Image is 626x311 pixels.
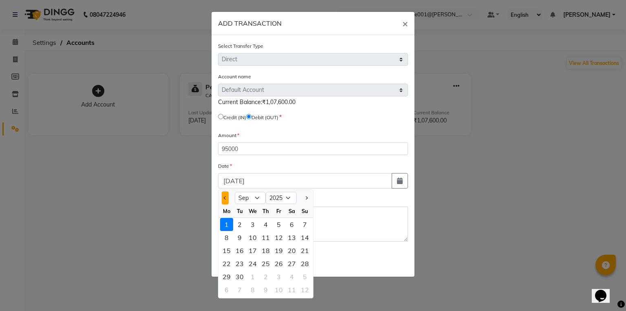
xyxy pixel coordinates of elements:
div: 13 [285,231,298,244]
div: 19 [272,244,285,257]
div: 29 [220,270,233,283]
div: Thursday, October 2, 2025 [259,270,272,283]
div: 14 [298,231,311,244]
div: 5 [272,218,285,231]
div: 15 [220,244,233,257]
div: Tuesday, September 30, 2025 [233,270,246,283]
div: 25 [259,257,272,270]
div: 20 [285,244,298,257]
div: 1 [246,270,259,283]
label: Select Transfer Type [218,42,263,50]
div: 4 [259,218,272,231]
div: Su [298,204,311,218]
div: 8 [246,283,259,296]
div: 28 [298,257,311,270]
div: Monday, September 15, 2025 [220,244,233,257]
div: 5 [298,270,311,283]
div: Tu [233,204,246,218]
div: Tuesday, September 16, 2025 [233,244,246,257]
div: Monday, October 6, 2025 [220,283,233,296]
div: 7 [233,283,246,296]
div: 23 [233,257,246,270]
div: 11 [285,283,298,296]
div: 22 [220,257,233,270]
div: Friday, September 5, 2025 [272,218,285,231]
div: 2 [233,218,246,231]
div: Saturday, September 20, 2025 [285,244,298,257]
div: 9 [233,231,246,244]
div: 2 [259,270,272,283]
button: Close [396,12,414,35]
div: Wednesday, October 8, 2025 [246,283,259,296]
div: 21 [298,244,311,257]
div: Th [259,204,272,218]
div: Tuesday, September 9, 2025 [233,231,246,244]
div: Friday, September 19, 2025 [272,244,285,257]
div: Thursday, September 4, 2025 [259,218,272,231]
div: 27 [285,257,298,270]
div: 4 [285,270,298,283]
div: Saturday, October 4, 2025 [285,270,298,283]
div: Sunday, October 5, 2025 [298,270,311,283]
div: Monday, September 1, 2025 [220,218,233,231]
div: Monday, September 8, 2025 [220,231,233,244]
iframe: chat widget [592,278,618,303]
span: Current Balance:₹1,07,600.00 [218,98,295,106]
div: Friday, October 3, 2025 [272,270,285,283]
div: 24 [246,257,259,270]
div: Wednesday, September 3, 2025 [246,218,259,231]
div: Saturday, October 11, 2025 [285,283,298,296]
div: Sunday, September 28, 2025 [298,257,311,270]
div: 26 [272,257,285,270]
div: Monday, September 22, 2025 [220,257,233,270]
div: Sa [285,204,298,218]
div: Wednesday, September 17, 2025 [246,244,259,257]
div: 12 [298,283,311,296]
div: 10 [272,283,285,296]
select: Select month [235,192,266,204]
div: 11 [259,231,272,244]
div: 1 [220,218,233,231]
label: Credit (IN) [223,114,246,121]
div: Tuesday, October 7, 2025 [233,283,246,296]
div: Saturday, September 6, 2025 [285,218,298,231]
div: Sunday, October 12, 2025 [298,283,311,296]
div: Wednesday, September 24, 2025 [246,257,259,270]
div: Tuesday, September 2, 2025 [233,218,246,231]
div: Sunday, September 14, 2025 [298,231,311,244]
div: Friday, October 10, 2025 [272,283,285,296]
div: Mo [220,204,233,218]
div: 30 [233,270,246,283]
div: Tuesday, September 23, 2025 [233,257,246,270]
button: Previous month [222,191,229,204]
div: Saturday, September 13, 2025 [285,231,298,244]
div: 6 [285,218,298,231]
div: 16 [233,244,246,257]
div: Friday, September 26, 2025 [272,257,285,270]
div: Friday, September 12, 2025 [272,231,285,244]
div: Thursday, September 25, 2025 [259,257,272,270]
div: 10 [246,231,259,244]
div: Thursday, October 9, 2025 [259,283,272,296]
div: 8 [220,231,233,244]
div: Thursday, September 11, 2025 [259,231,272,244]
select: Select year [266,192,297,204]
div: Fr [272,204,285,218]
div: 9 [259,283,272,296]
label: Date [218,162,232,170]
button: Next month [303,191,310,204]
label: Debit (OUT) [251,114,278,121]
div: Monday, September 29, 2025 [220,270,233,283]
div: 6 [220,283,233,296]
div: Thursday, September 18, 2025 [259,244,272,257]
div: Wednesday, October 1, 2025 [246,270,259,283]
div: Sunday, September 7, 2025 [298,218,311,231]
div: 7 [298,218,311,231]
div: Wednesday, September 10, 2025 [246,231,259,244]
div: 3 [272,270,285,283]
div: 18 [259,244,272,257]
div: 17 [246,244,259,257]
div: We [246,204,259,218]
label: Account name [218,73,251,80]
label: Amount [218,132,239,139]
